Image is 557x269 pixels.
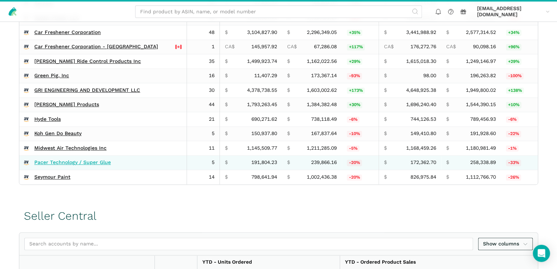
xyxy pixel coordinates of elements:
span: 789,456.93 [470,116,496,123]
span: +117% [347,44,365,50]
span: $ [384,159,387,166]
input: Search accounts by name... [24,238,473,250]
span: $ [225,159,228,166]
span: -10% [347,131,362,137]
span: 172,362.70 [410,159,436,166]
td: 35 [187,54,220,69]
span: -1% [506,145,518,152]
td: 5 [187,155,220,170]
span: Show columns [483,240,528,248]
span: $ [384,130,387,137]
span: 3,441,988.92 [406,29,436,36]
input: Find product by ASIN, name, or model number [135,5,422,18]
span: $ [384,87,387,94]
span: 176,272.76 [410,44,436,50]
span: $ [384,58,387,65]
span: +29% [506,59,521,65]
td: 173.16% [342,83,379,98]
td: -20.04% [342,155,379,170]
td: 21 [187,112,220,127]
span: $ [446,145,449,151]
span: $ [287,73,290,79]
span: CA$ [384,44,394,50]
td: 138.43% [501,83,538,98]
span: $ [287,116,290,123]
span: 90,098.16 [473,44,496,50]
a: Seymour Paint [34,174,70,180]
td: 30 [187,83,220,98]
span: 191,928.60 [470,130,496,137]
span: 167,837.64 [311,130,337,137]
span: $ [384,145,387,151]
span: CA$ [225,44,235,50]
span: 1,162,022.56 [307,58,337,65]
td: -25.68% [501,170,538,184]
span: $ [446,159,449,166]
td: 29.08% [342,54,379,69]
span: $ [225,130,228,137]
img: 243-canada-6dcbff6b5ddfbc3d576af9e026b5d206327223395eaa30c1e22b34077c083801.svg [175,44,182,50]
span: $ [446,58,449,65]
td: -1.06% [501,141,538,156]
span: 196,263.82 [470,73,496,79]
span: -33% [506,160,521,166]
td: 29.54% [342,98,379,112]
strong: YTD - Ordered Product Sales [345,259,416,265]
span: $ [446,116,449,123]
span: 2,296,349.05 [307,29,337,36]
span: 149,410.80 [410,130,436,137]
span: 239,866.16 [311,159,337,166]
span: 1,544,390.15 [466,101,496,108]
span: 1,112,766.70 [466,174,496,180]
span: 1,180,981.49 [466,145,496,151]
span: $ [446,87,449,94]
td: -6.48% [342,112,379,127]
span: $ [287,159,290,166]
span: $ [384,116,387,123]
span: 145,957.92 [251,44,277,50]
span: +96% [506,44,521,50]
span: +30% [347,102,362,108]
span: 4,648,925.38 [406,87,436,94]
span: CA$ [446,44,456,50]
span: +29% [347,59,362,65]
span: $ [287,87,290,94]
td: -22.15% [501,126,538,141]
span: +34% [506,30,521,36]
span: 173,367.14 [311,73,337,79]
span: $ [225,29,228,36]
span: $ [225,174,228,180]
span: $ [384,29,387,36]
span: 2,577,314.52 [466,29,496,36]
td: 5 [187,126,220,141]
a: [PERSON_NAME] Ride Control Products Inc [34,58,141,65]
span: 690,271.62 [251,116,277,123]
td: -20.33% [342,170,379,184]
span: CA$ [287,44,297,50]
a: GRI ENGINEERING AND DEVELOPMENT LLC [34,87,140,94]
span: 1,949,800.02 [466,87,496,94]
span: 738,118.49 [311,116,337,123]
span: -22% [506,131,521,137]
span: $ [446,29,449,36]
span: [EMAIL_ADDRESS][DOMAIN_NAME] [477,5,543,18]
td: -5.74% [501,112,538,127]
span: $ [446,174,449,180]
span: $ [225,145,228,151]
span: 1,793,263.45 [247,101,277,108]
a: Show columns [478,238,533,250]
span: $ [287,130,290,137]
h1: Seller Central [24,210,97,222]
a: [PERSON_NAME] Products [34,101,99,108]
td: 29.29% [501,54,538,69]
a: Hyde Tools [34,116,61,123]
span: 98.00 [423,73,436,79]
span: -100% [506,73,523,79]
span: +138% [506,88,524,94]
a: Car Freshener Corporation - [GEOGRAPHIC_DATA] [34,44,158,50]
span: 150,937.80 [251,130,277,137]
span: $ [225,116,228,123]
span: -26% [506,174,521,181]
span: +10% [506,102,521,108]
span: +35% [347,30,362,36]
